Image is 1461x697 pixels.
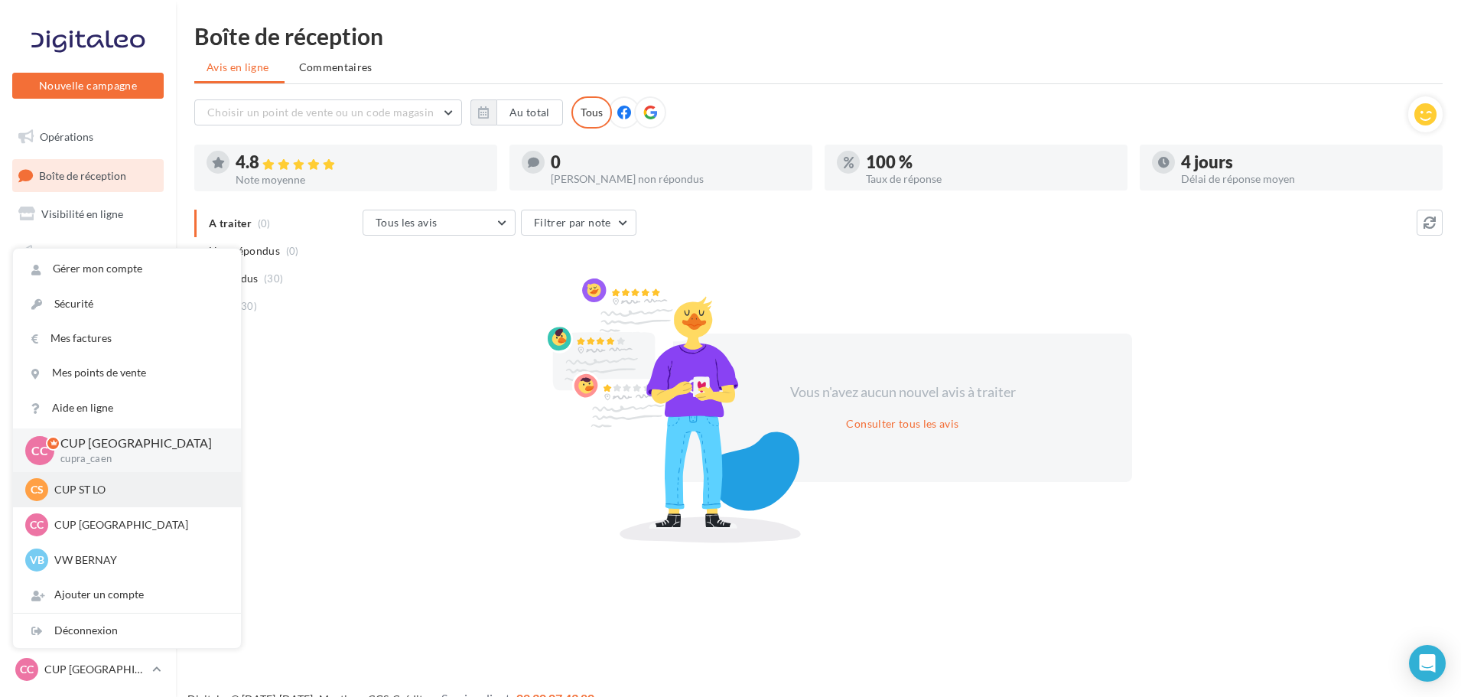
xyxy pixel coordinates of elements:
[13,287,241,321] a: Sécurité
[40,130,93,143] span: Opérations
[13,391,241,425] a: Aide en ligne
[31,482,44,497] span: CS
[209,243,280,259] span: Non répondus
[13,321,241,356] a: Mes factures
[9,121,167,153] a: Opérations
[38,246,93,259] span: Campagnes
[551,174,800,184] div: [PERSON_NAME] non répondus
[866,174,1115,184] div: Taux de réponse
[194,99,462,125] button: Choisir un point de vente ou un code magasin
[571,96,612,129] div: Tous
[866,154,1115,171] div: 100 %
[1181,174,1430,184] div: Délai de réponse moyen
[12,655,164,684] a: CC CUP [GEOGRAPHIC_DATA]
[12,73,164,99] button: Nouvelle campagne
[521,210,636,236] button: Filtrer par note
[236,174,485,185] div: Note moyenne
[13,252,241,286] a: Gérer mon compte
[376,216,438,229] span: Tous les avis
[31,441,48,459] span: CC
[13,356,241,390] a: Mes points de vente
[840,415,965,433] button: Consulter tous les avis
[39,168,126,181] span: Boîte de réception
[41,207,123,220] span: Visibilité en ligne
[60,435,216,452] p: CUP [GEOGRAPHIC_DATA]
[9,275,167,307] a: Contacts
[13,614,241,648] div: Déconnexion
[299,60,373,73] span: Commentaires
[771,383,1034,402] div: Vous n'avez aucun nouvel avis à traiter
[264,272,283,285] span: (30)
[9,439,167,484] a: Campagnes DataOnDemand
[9,236,167,269] a: Campagnes
[54,517,223,533] p: CUP [GEOGRAPHIC_DATA]
[44,662,146,677] p: CUP [GEOGRAPHIC_DATA]
[286,245,299,257] span: (0)
[194,24,1443,47] div: Boîte de réception
[54,552,223,568] p: VW BERNAY
[238,300,257,312] span: (30)
[1181,154,1430,171] div: 4 jours
[13,578,241,612] div: Ajouter un compte
[60,452,216,466] p: cupra_caen
[207,106,434,119] span: Choisir un point de vente ou un code magasin
[9,389,167,434] a: PLV et print personnalisable
[496,99,563,125] button: Au total
[470,99,563,125] button: Au total
[551,154,800,171] div: 0
[363,210,516,236] button: Tous les avis
[236,154,485,171] div: 4.8
[9,312,167,344] a: Médiathèque
[9,350,167,383] a: Calendrier
[1409,645,1446,682] div: Open Intercom Messenger
[30,552,44,568] span: VB
[9,198,167,230] a: Visibilité en ligne
[20,662,34,677] span: CC
[54,482,223,497] p: CUP ST LO
[9,159,167,192] a: Boîte de réception
[30,517,44,533] span: CC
